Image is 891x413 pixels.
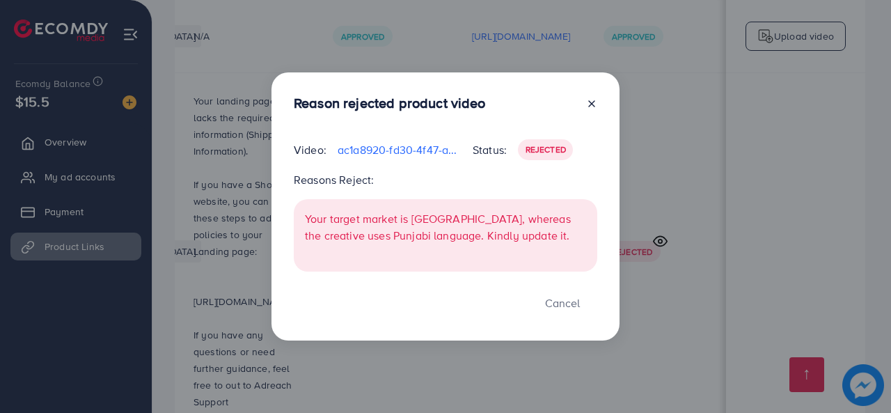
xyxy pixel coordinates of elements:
p: Reasons Reject: [294,171,597,188]
p: Your target market is [GEOGRAPHIC_DATA], whereas the creative uses Punjabi language. Kindly updat... [305,210,586,244]
span: Rejected [526,143,566,155]
h3: Reason rejected product video [294,95,486,111]
p: Video: [294,141,326,158]
p: Status: [473,141,507,158]
p: ac1a8920-fd30-4f47-abaf-87bf631b18df-1759849308747.MOV [338,141,462,158]
button: Cancel [528,288,597,318]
